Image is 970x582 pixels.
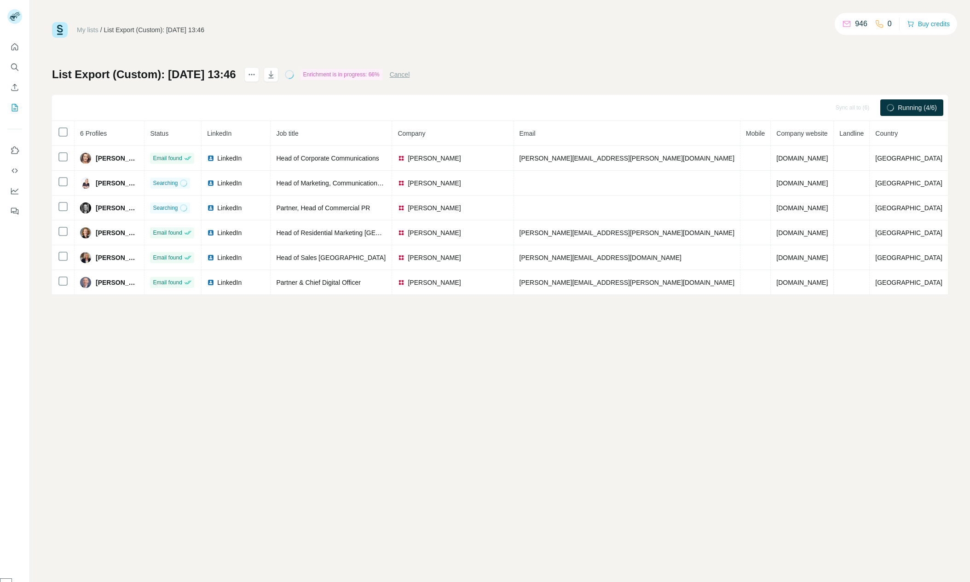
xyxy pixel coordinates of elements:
[100,25,102,35] li: /
[875,254,942,261] span: [GEOGRAPHIC_DATA]
[875,179,942,187] span: [GEOGRAPHIC_DATA]
[398,254,405,261] img: company-logo
[408,203,461,213] span: [PERSON_NAME]
[153,204,178,212] span: Searching
[80,130,107,137] span: 6 Profiles
[7,162,22,179] button: Use Surfe API
[276,155,379,162] span: Head of Corporate Communications
[398,279,405,286] img: company-logo
[153,179,178,187] span: Searching
[300,69,382,80] div: Enrichment is in progress: 66%
[96,228,139,237] span: [PERSON_NAME]
[746,130,765,137] span: Mobile
[776,204,828,212] span: [DOMAIN_NAME]
[153,278,182,287] span: Email found
[217,278,242,287] span: LinkedIn
[7,59,22,75] button: Search
[96,154,139,163] span: [PERSON_NAME]
[207,179,214,187] img: LinkedIn logo
[855,18,867,29] p: 946
[77,26,98,34] a: My lists
[276,254,386,261] span: Head of Sales [GEOGRAPHIC_DATA]
[207,229,214,236] img: LinkedIn logo
[80,202,91,213] img: Avatar
[875,155,942,162] span: [GEOGRAPHIC_DATA]
[80,178,91,189] img: Avatar
[776,155,828,162] span: [DOMAIN_NAME]
[217,253,242,262] span: LinkedIn
[520,130,536,137] span: Email
[776,130,827,137] span: Company website
[276,279,360,286] span: Partner & Chief Digital Officer
[153,154,182,162] span: Email found
[244,67,259,82] button: actions
[150,130,168,137] span: Status
[96,253,139,262] span: [PERSON_NAME]
[217,203,242,213] span: LinkedIn
[276,204,370,212] span: Partner, Head of Commercial PR
[408,154,461,163] span: [PERSON_NAME]
[408,253,461,262] span: [PERSON_NAME]
[276,179,483,187] span: Head of Marketing, Communications and Digital, [GEOGRAPHIC_DATA]
[52,22,68,38] img: Surfe Logo
[776,254,828,261] span: [DOMAIN_NAME]
[153,229,182,237] span: Email found
[207,204,214,212] img: LinkedIn logo
[776,229,828,236] span: [DOMAIN_NAME]
[839,130,864,137] span: Landline
[520,155,735,162] span: [PERSON_NAME][EMAIL_ADDRESS][PERSON_NAME][DOMAIN_NAME]
[520,279,735,286] span: [PERSON_NAME][EMAIL_ADDRESS][PERSON_NAME][DOMAIN_NAME]
[207,279,214,286] img: LinkedIn logo
[207,130,231,137] span: LinkedIn
[875,130,898,137] span: Country
[52,67,236,82] h1: List Export (Custom): [DATE] 13:46
[80,252,91,263] img: Avatar
[408,228,461,237] span: [PERSON_NAME]
[390,70,410,79] button: Cancel
[408,179,461,188] span: [PERSON_NAME]
[153,254,182,262] span: Email found
[875,279,942,286] span: [GEOGRAPHIC_DATA]
[7,203,22,219] button: Feedback
[217,228,242,237] span: LinkedIn
[96,278,139,287] span: [PERSON_NAME]
[96,203,139,213] span: [PERSON_NAME]
[80,227,91,238] img: Avatar
[7,79,22,96] button: Enrich CSV
[520,254,681,261] span: [PERSON_NAME][EMAIL_ADDRESS][DOMAIN_NAME]
[398,155,405,162] img: company-logo
[7,183,22,199] button: Dashboard
[898,103,937,112] span: Running (4/6)
[398,130,425,137] span: Company
[96,179,139,188] span: [PERSON_NAME]
[398,229,405,236] img: company-logo
[776,279,828,286] span: [DOMAIN_NAME]
[217,154,242,163] span: LinkedIn
[408,278,461,287] span: [PERSON_NAME]
[398,179,405,187] img: company-logo
[80,153,91,164] img: Avatar
[217,179,242,188] span: LinkedIn
[7,99,22,116] button: My lists
[276,229,431,236] span: Head of Residential Marketing [GEOGRAPHIC_DATA]
[888,18,892,29] p: 0
[104,25,204,35] div: List Export (Custom): [DATE] 13:46
[520,229,735,236] span: [PERSON_NAME][EMAIL_ADDRESS][PERSON_NAME][DOMAIN_NAME]
[207,155,214,162] img: LinkedIn logo
[276,130,298,137] span: Job title
[80,277,91,288] img: Avatar
[398,204,405,212] img: company-logo
[875,229,942,236] span: [GEOGRAPHIC_DATA]
[907,17,950,30] button: Buy credits
[776,179,828,187] span: [DOMAIN_NAME]
[875,204,942,212] span: [GEOGRAPHIC_DATA]
[7,142,22,159] button: Use Surfe on LinkedIn
[207,254,214,261] img: LinkedIn logo
[7,39,22,55] button: Quick start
